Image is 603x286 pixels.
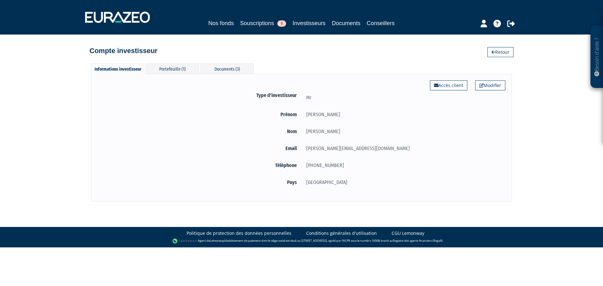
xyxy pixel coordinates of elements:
label: Email [98,144,301,152]
label: Pays [98,178,301,186]
a: Registre des agents financiers (Regafi) [393,239,443,243]
img: logo-lemonway.png [172,238,197,244]
div: Informations investisseur [91,63,144,74]
div: Documents (3) [200,63,254,74]
a: Accès client [430,80,467,90]
h4: Compte investisseur [90,47,157,55]
a: Politique de protection des données personnelles [187,230,291,236]
label: Nom [98,127,301,135]
div: [PERSON_NAME][EMAIL_ADDRESS][DOMAIN_NAME] [301,144,505,152]
div: [PHONE_NUMBER] [301,161,505,169]
a: Nos fonds [208,19,234,28]
label: Téléphone [98,161,301,169]
div: [PERSON_NAME] [301,111,505,118]
img: 1732889491-logotype_eurazeo_blanc_rvb.png [85,12,150,23]
a: Investisseurs [292,19,325,29]
a: Modifier [475,80,505,90]
a: Documents [332,19,361,28]
div: [GEOGRAPHIC_DATA] [301,178,505,186]
label: Type d'investisseur [98,91,301,99]
label: Prénom [98,111,301,118]
a: Souscriptions1 [240,19,286,28]
a: Conseillers [367,19,395,28]
a: Retour [487,47,513,57]
div: [PERSON_NAME] [301,127,505,135]
div: Mr [301,94,505,101]
a: Conditions générales d'utilisation [306,230,377,236]
div: - Agent de (établissement de paiement dont le siège social est situé au [STREET_ADDRESS], agréé p... [6,238,597,244]
span: 1 [277,20,286,27]
a: Lemonway [210,239,224,243]
div: Portefeuille (1) [146,63,199,74]
a: CGU Lemonway [392,230,424,236]
p: Besoin d'aide ? [593,29,600,85]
